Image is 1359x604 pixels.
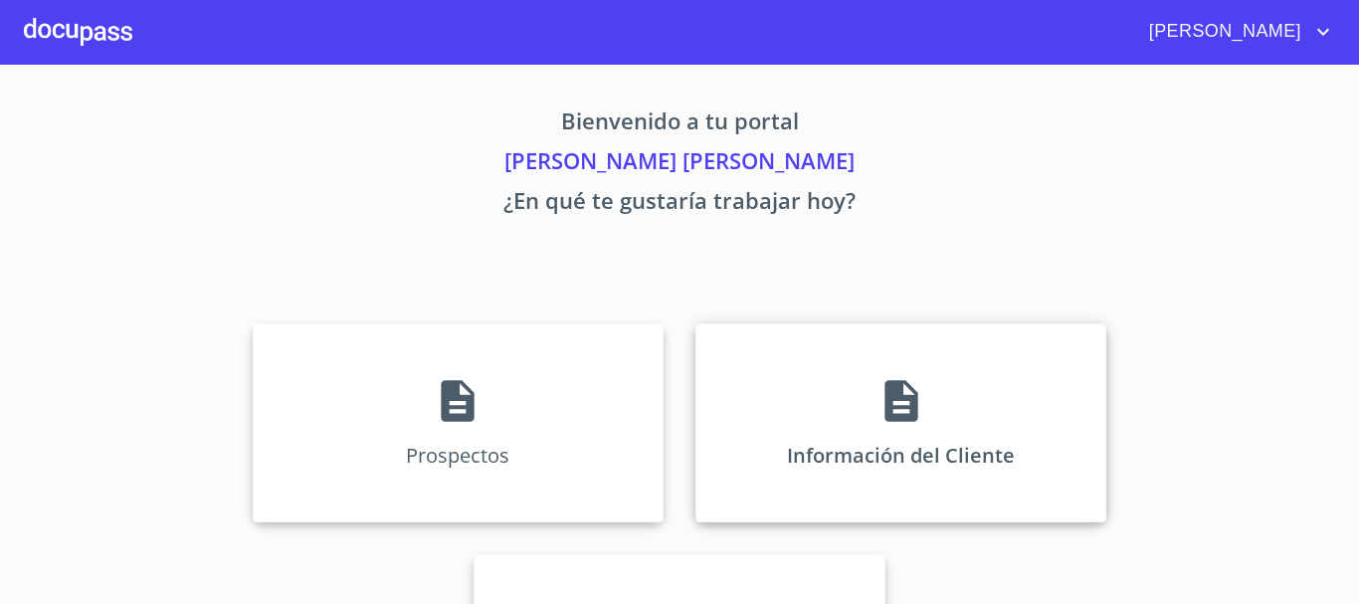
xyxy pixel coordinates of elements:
p: [PERSON_NAME] [PERSON_NAME] [67,144,1292,184]
p: ¿En qué te gustaría trabajar hoy? [67,184,1292,224]
p: Información del Cliente [787,442,1015,469]
span: [PERSON_NAME] [1134,16,1311,48]
p: Prospectos [406,442,509,469]
p: Bienvenido a tu portal [67,104,1292,144]
button: account of current user [1134,16,1335,48]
